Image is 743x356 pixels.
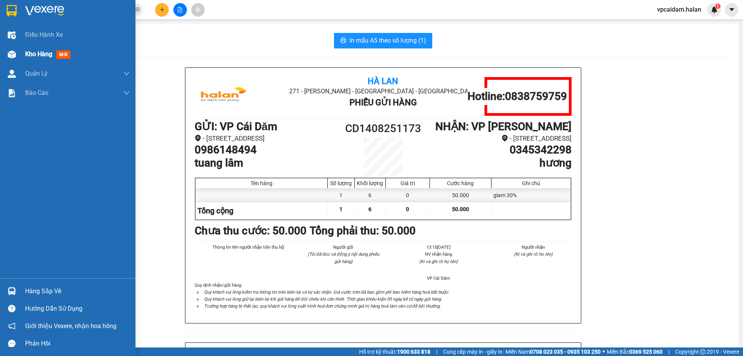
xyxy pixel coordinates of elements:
[432,180,489,186] div: Cước hàng
[195,133,336,144] li: - [STREET_ADDRESS]
[603,350,605,353] span: ⚪️
[328,188,355,202] div: 1
[397,349,430,355] strong: 1900 633 818
[452,206,469,212] span: 50.000
[495,244,572,251] li: Người nhận
[195,120,277,133] b: GỬI : VP Cái Dăm
[493,180,569,186] div: Ghi chú
[135,7,140,12] span: close-circle
[8,322,15,330] span: notification
[334,33,432,48] button: printerIn mẫu A5 theo số lượng (1)
[195,224,306,237] b: Chưa thu cước : 50.000
[386,188,430,202] div: 0
[191,3,205,17] button: aim
[10,10,68,48] img: logo.jpg
[406,206,409,212] span: 0
[195,157,336,170] h1: tuang lâm
[195,77,253,116] img: logo.jpg
[8,287,16,295] img: warehouse-icon
[195,282,572,310] div: Quy định nhận/gửi hàng :
[8,70,16,78] img: warehouse-icon
[8,89,16,97] img: solution-icon
[349,36,426,45] span: In mẫu A5 theo số lượng (1)
[436,347,437,356] span: |
[123,71,130,77] span: down
[357,180,383,186] div: Khối lượng
[197,180,325,186] div: Tên hàng
[716,3,719,9] span: 1
[25,285,130,297] div: Hàng sắp về
[728,6,735,13] span: caret-down
[210,244,287,251] li: Thông tin NH người nhận tiền thu hộ
[339,206,342,212] span: 1
[159,7,165,12] span: plus
[25,30,63,40] span: Điều hành xe
[400,251,477,258] li: NV nhận hàng
[629,349,663,355] strong: 0369 525 060
[502,135,508,141] span: environment
[257,86,508,96] li: 271 - [PERSON_NAME] - [GEOGRAPHIC_DATA] - [GEOGRAPHIC_DATA]
[359,347,430,356] span: Hỗ trợ kỹ thuật:
[25,50,52,58] span: Kho hàng
[400,244,477,251] li: 13:15[DATE]
[195,7,200,12] span: aim
[155,3,169,17] button: plus
[725,3,738,17] button: caret-down
[10,53,92,65] b: GỬI : VP Cái Dăm
[530,349,601,355] strong: 0708 023 035 - 0935 103 250
[443,347,503,356] span: Cung cấp máy in - giấy in:
[195,143,336,157] h1: 0986148494
[204,289,449,295] i: Quý khách vui lòng kiểm tra thông tin trên biên lai và ký xác nhận. Giá cước trên đã bao gồm phí ...
[514,251,553,257] i: (Kí và ghi rõ họ tên)
[388,180,428,186] div: Giá trị
[419,259,458,264] i: (Kí và ghi rõ họ tên)
[491,188,571,202] div: giam 30%
[8,305,15,312] span: question-circle
[340,37,346,45] span: printer
[204,303,441,309] i: Trường hợp hàng bị thất lạc, quý khách vui lòng xuất trình hoá đơn chứng minh giá trị hàng hoá là...
[197,206,233,215] span: Tổng cộng
[308,251,379,264] i: (Tôi đã đọc và đồng ý nội dung phiếu gửi hàng)
[715,3,721,9] sup: 1
[368,76,398,86] b: Hà Lan
[505,347,601,356] span: Miền Nam
[25,321,116,331] span: Giới thiệu Vexere, nhận hoa hồng
[25,69,48,78] span: Quản Lý
[8,31,16,39] img: warehouse-icon
[430,188,491,202] div: 50.000
[310,224,416,237] b: Tổng phải thu: 50.000
[711,6,718,13] img: icon-new-feature
[336,120,430,137] h1: CD1408251173
[607,347,663,356] span: Miền Bắc
[435,120,572,133] b: NHẬN : VP [PERSON_NAME]
[430,143,572,157] h1: 0345342298
[123,90,130,96] span: down
[135,6,140,14] span: close-circle
[56,50,70,59] span: mới
[700,349,705,354] span: copyright
[25,303,130,315] div: Hướng dẫn sử dụng
[25,338,130,349] div: Phản hồi
[8,50,16,58] img: warehouse-icon
[651,5,707,14] span: vpcaidam.halan
[173,3,187,17] button: file-add
[349,98,417,107] b: Phiếu Gửi Hàng
[8,340,15,347] span: message
[430,133,572,144] li: - [STREET_ADDRESS]
[72,19,324,29] li: 271 - [PERSON_NAME] - [GEOGRAPHIC_DATA] - [GEOGRAPHIC_DATA]
[430,157,572,170] h1: hương
[204,296,442,302] i: Quý khách vui lòng giữ lại biên lai khi gửi hàng để đối chiếu khi cần thiết. Thời gian khiếu kiện...
[177,7,183,12] span: file-add
[368,206,371,212] span: 6
[305,244,382,251] li: Người gửi
[467,90,567,103] h1: Hotline: 0838759759
[668,347,669,356] span: |
[195,135,201,141] span: environment
[330,180,353,186] div: Số lượng
[7,5,17,17] img: logo-vxr
[355,188,386,202] div: 6
[25,88,48,98] span: Báo cáo
[400,275,477,282] li: VP Cái Dăm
